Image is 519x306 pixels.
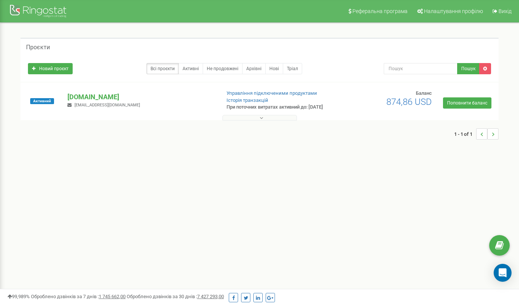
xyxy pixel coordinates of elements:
a: Не продовжені [203,63,243,74]
span: Реферальна програма [352,8,408,14]
span: Вихід [499,8,512,14]
span: Оброблено дзвінків за 7 днів : [31,294,126,299]
span: Активний [30,98,54,104]
a: Активні [178,63,203,74]
u: 7 427 293,00 [197,294,224,299]
span: Оброблено дзвінків за 30 днів : [127,294,224,299]
a: Новий проєкт [28,63,73,74]
div: Open Intercom Messenger [494,264,512,282]
input: Пошук [384,63,458,74]
a: Нові [265,63,283,74]
button: Пошук [457,63,480,74]
a: Тріал [283,63,302,74]
a: Всі проєкти [146,63,179,74]
p: При поточних витратах активний до: [DATE] [227,104,334,111]
a: Управління підключеними продуктами [227,90,317,96]
nav: ... [454,121,499,147]
span: 874,86 USD [386,97,432,107]
u: 1 745 662,00 [99,294,126,299]
a: Історія транзакцій [227,97,268,103]
span: 99,989% [7,294,30,299]
span: 1 - 1 of 1 [454,128,476,140]
span: Налаштування профілю [424,8,483,14]
span: Баланс [416,90,432,96]
p: [DOMAIN_NAME] [67,92,214,102]
a: Архівні [242,63,266,74]
a: Поповнити баланс [443,97,491,109]
h5: Проєкти [26,44,50,51]
span: [EMAIL_ADDRESS][DOMAIN_NAME] [75,103,140,107]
